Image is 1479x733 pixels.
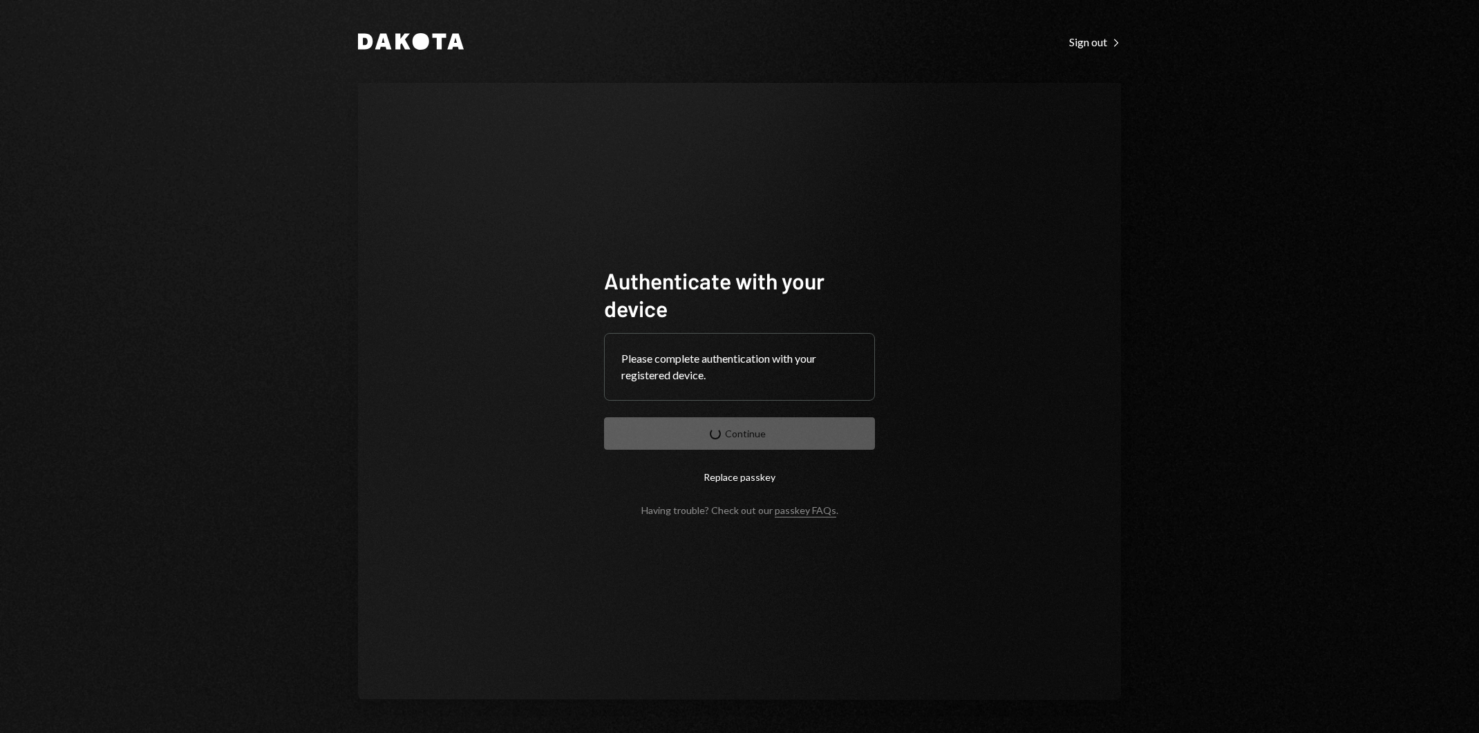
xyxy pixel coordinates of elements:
[1069,34,1121,49] a: Sign out
[604,461,875,493] button: Replace passkey
[1069,35,1121,49] div: Sign out
[604,267,875,322] h1: Authenticate with your device
[621,350,858,383] div: Please complete authentication with your registered device.
[775,504,836,517] a: passkey FAQs
[641,504,838,516] div: Having trouble? Check out our .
